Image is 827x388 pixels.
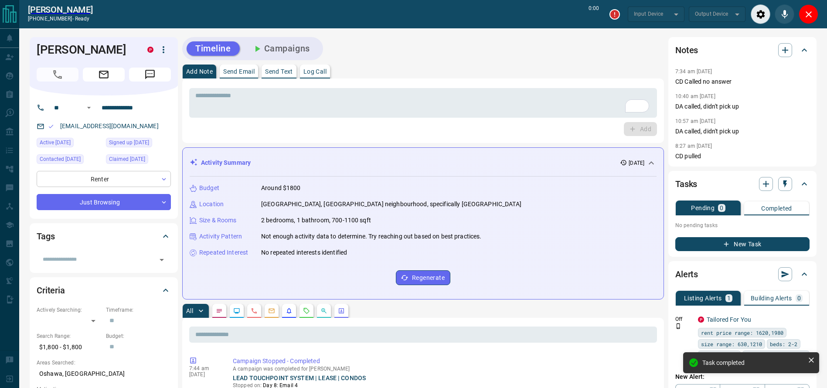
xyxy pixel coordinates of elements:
p: Send Text [265,68,293,75]
svg: Email Valid [48,123,54,129]
button: Open [84,102,94,113]
p: Add Note [186,68,213,75]
p: DA called, didn't pick up [675,102,810,111]
button: Regenerate [396,270,450,285]
a: Tailored For You [707,316,751,323]
div: Fri Oct 03 2025 [106,154,171,167]
span: Contacted [DATE] [40,155,81,163]
p: Search Range: [37,332,102,340]
div: Notes [675,40,810,61]
span: Claimed [DATE] [109,155,145,163]
div: Activity Summary[DATE] [190,155,657,171]
div: Close [799,4,818,24]
svg: Notes [216,307,223,314]
h2: Tasks [675,177,697,191]
h2: Criteria [37,283,65,297]
p: Log Call [303,68,327,75]
p: Repeated Interest [199,248,248,257]
p: Completed [761,205,792,211]
p: Actively Searching: [37,306,102,314]
p: Activity Summary [201,158,251,167]
button: New Task [675,237,810,251]
p: Activity Pattern [199,232,242,241]
h2: Tags [37,229,54,243]
div: Just Browsing [37,194,171,210]
span: Signed up [DATE] [109,138,149,147]
p: Timeframe: [106,306,171,314]
p: Listing Alerts [684,295,722,301]
p: Areas Searched: [37,359,171,367]
p: 2 bedrooms, 1 bathroom, 700-1100 sqft [261,216,371,225]
p: Off [675,315,693,323]
p: Oshawa, [GEOGRAPHIC_DATA] [37,367,171,381]
svg: Opportunities [320,307,327,314]
p: Building Alerts [751,295,792,301]
div: Audio Settings [751,4,770,24]
a: [EMAIL_ADDRESS][DOMAIN_NAME] [60,123,159,129]
span: ready [75,16,90,22]
p: All [186,308,193,314]
span: Call [37,68,78,82]
button: Campaigns [243,41,319,56]
div: Task completed [702,359,804,366]
button: Open [156,254,168,266]
p: 7:34 am [DATE] [675,68,712,75]
p: [GEOGRAPHIC_DATA], [GEOGRAPHIC_DATA] neighbourhood, specifically [GEOGRAPHIC_DATA] [261,200,521,209]
button: Timeline [187,41,240,56]
p: No pending tasks [675,219,810,232]
p: [DATE] [629,159,644,167]
svg: Lead Browsing Activity [233,307,240,314]
textarea: To enrich screen reader interactions, please activate Accessibility in Grammarly extension settings [195,92,651,114]
div: Mute [775,4,794,24]
span: beds: 2-2 [770,340,797,348]
p: Not enough activity data to determine. Try reaching out based on best practices. [261,232,482,241]
p: Location [199,200,224,209]
p: Send Email [223,68,255,75]
p: 7:44 am [189,365,220,371]
p: 0 [797,295,801,301]
p: No repeated interests identified [261,248,347,257]
span: size range: 630,1210 [701,340,762,348]
p: 1 [727,295,731,301]
div: property.ca [147,47,153,53]
svg: Agent Actions [338,307,345,314]
a: [PERSON_NAME] [28,4,93,15]
p: [DATE] [189,371,220,378]
p: Pending [691,205,715,211]
div: Tags [37,226,171,247]
p: New Alert: [675,372,810,381]
svg: Push Notification Only [675,323,681,329]
h2: Notes [675,43,698,57]
div: Tasks [675,174,810,194]
p: CD pulled [675,152,810,161]
div: Fri Oct 03 2025 [37,138,102,150]
h2: Alerts [675,267,698,281]
span: rent price range: 1620,1980 [701,328,783,337]
a: LEAD TOUCHPOINT SYSTEM | LEASE | CONDOS [233,374,366,381]
p: DA called, didn't pick up [675,127,810,136]
div: property.ca [698,317,704,323]
p: Campaign Stopped - Completed [233,357,653,366]
p: 10:57 am [DATE] [675,118,715,124]
p: Budget: [106,332,171,340]
div: Criteria [37,280,171,301]
svg: Emails [268,307,275,314]
svg: Requests [303,307,310,314]
svg: Calls [251,307,258,314]
p: 0 [720,205,723,211]
p: Budget [199,184,219,193]
p: Size & Rooms [199,216,237,225]
svg: Listing Alerts [286,307,293,314]
p: [PHONE_NUMBER] - [28,15,93,23]
p: A campaign was completed for [PERSON_NAME] [233,366,653,372]
span: Email [83,68,125,82]
p: CD Called no answer [675,77,810,86]
p: 8:27 am [DATE] [675,143,712,149]
h1: [PERSON_NAME] [37,43,134,57]
p: 10:40 am [DATE] [675,93,715,99]
p: $1,800 - $1,800 [37,340,102,354]
span: Message [129,68,171,82]
div: Fri Oct 10 2025 [37,154,102,167]
p: Around $1800 [261,184,301,193]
